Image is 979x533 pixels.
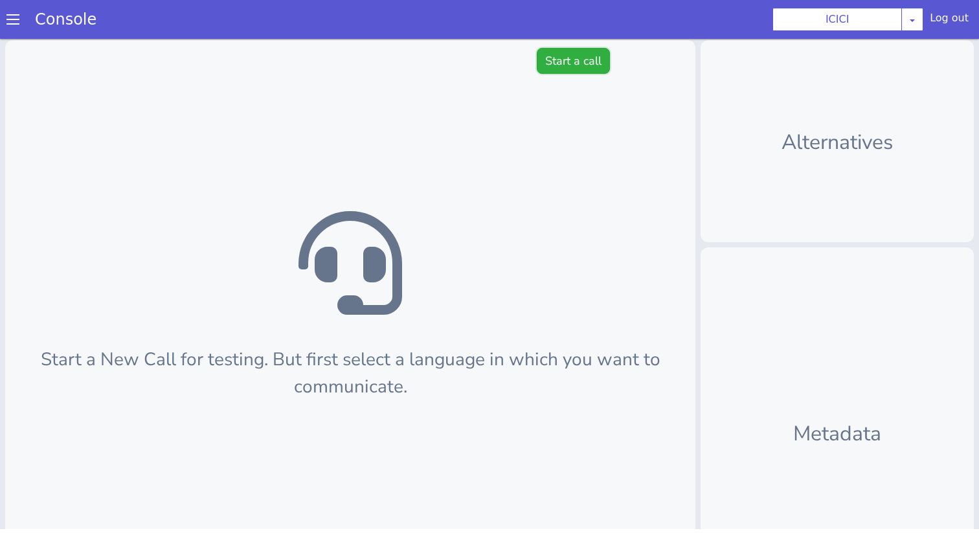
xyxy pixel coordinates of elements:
p: Start a New Call for testing. But first select a language in which you want to communicate. [26,311,675,365]
p: Alternatives [721,92,953,123]
a: Console [19,10,112,28]
button: Start a call [537,13,610,39]
p: Metadata [721,383,953,414]
div: Log out [930,10,969,31]
button: ICICI [772,8,902,31]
